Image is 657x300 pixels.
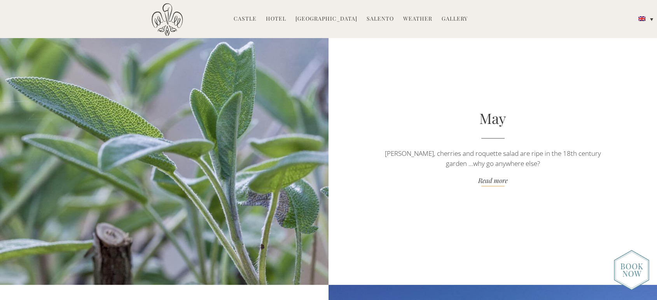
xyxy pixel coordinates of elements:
[378,148,608,168] p: [PERSON_NAME], cherries and roquette salad are ripe in the 18th century garden …why go anywhere e...
[266,15,286,24] a: Hotel
[442,15,468,24] a: Gallery
[152,3,183,36] img: Castello di Ugento
[295,15,357,24] a: [GEOGRAPHIC_DATA]
[614,250,649,290] img: new-booknow.png
[378,176,608,186] a: Read more
[234,15,257,24] a: Castle
[479,108,506,127] a: May
[638,16,645,21] img: English
[367,15,394,24] a: Salento
[403,15,432,24] a: Weather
